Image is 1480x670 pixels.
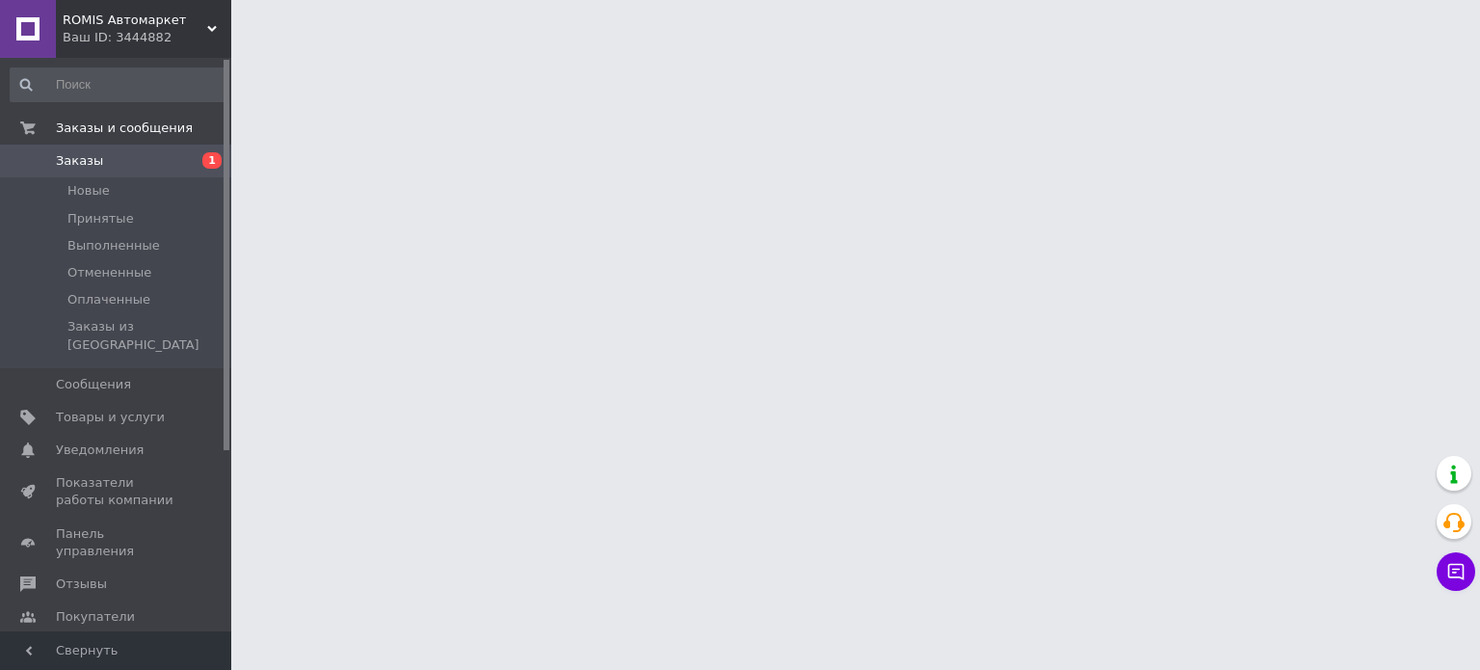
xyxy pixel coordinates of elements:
[56,376,131,393] span: Сообщения
[67,182,110,200] span: Новые
[67,264,151,281] span: Отмененные
[56,608,135,626] span: Покупатели
[10,67,227,102] input: Поиск
[63,29,231,46] div: Ваш ID: 3444882
[63,12,207,29] span: ROMIS Автомаркет
[56,576,107,593] span: Отзывы
[56,409,165,426] span: Товары и услуги
[1437,552,1475,591] button: Чат с покупателем
[56,442,144,459] span: Уведомления
[56,525,178,560] span: Панель управления
[67,318,225,353] span: Заказы из [GEOGRAPHIC_DATA]
[56,474,178,509] span: Показатели работы компании
[56,152,103,170] span: Заказы
[67,291,150,308] span: Оплаченные
[67,210,134,228] span: Принятые
[67,237,160,255] span: Выполненные
[56,120,193,137] span: Заказы и сообщения
[202,152,222,169] span: 1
